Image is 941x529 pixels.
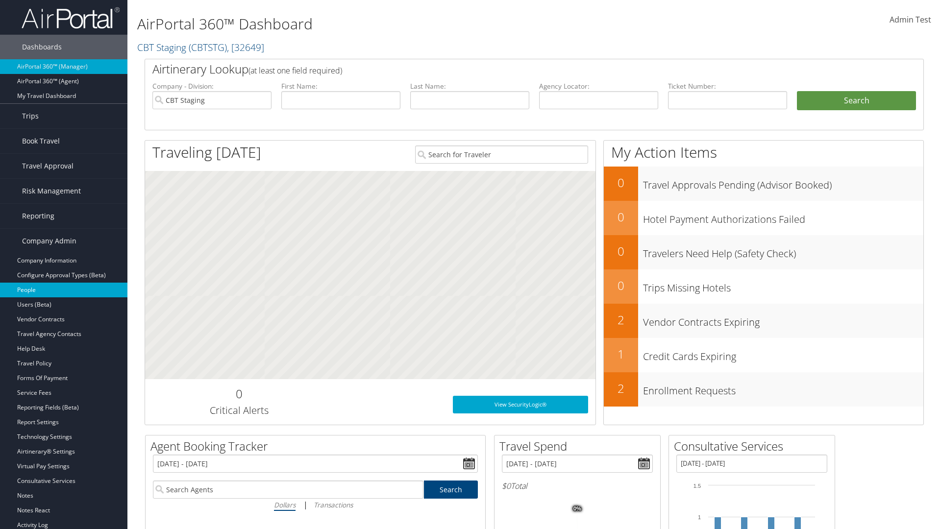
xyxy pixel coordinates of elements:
label: First Name: [281,81,400,91]
span: (at least one field required) [248,65,342,76]
a: 2Vendor Contracts Expiring [604,304,923,338]
h2: 0 [604,243,638,260]
a: Search [424,481,478,499]
span: Admin Test [890,14,931,25]
tspan: 1 [698,514,701,520]
img: airportal-logo.png [22,6,120,29]
h2: 0 [604,209,638,225]
h2: Airtinerary Lookup [152,61,851,77]
h3: Credit Cards Expiring [643,345,923,363]
h6: Total [502,481,653,491]
h1: Traveling [DATE] [152,142,261,163]
a: Admin Test [890,5,931,35]
h3: Travel Approvals Pending (Advisor Booked) [643,173,923,192]
a: 2Enrollment Requests [604,372,923,407]
span: Book Travel [22,129,60,153]
span: Reporting [22,204,54,228]
a: 0Trips Missing Hotels [604,269,923,304]
a: 1Credit Cards Expiring [604,338,923,372]
a: 0Hotel Payment Authorizations Failed [604,201,923,235]
a: CBT Staging [137,41,264,54]
h2: Travel Spend [499,438,660,455]
a: 0Travel Approvals Pending (Advisor Booked) [604,167,923,201]
i: Dollars [274,500,296,509]
span: , [ 32649 ] [227,41,264,54]
div: | [153,499,478,511]
i: Transactions [314,500,353,509]
button: Search [797,91,916,111]
h3: Critical Alerts [152,404,325,417]
h2: 2 [604,312,638,328]
label: Agency Locator: [539,81,658,91]
h2: Agent Booking Tracker [150,438,485,455]
span: Risk Management [22,179,81,203]
span: ( CBTSTG ) [189,41,227,54]
h3: Vendor Contracts Expiring [643,311,923,329]
span: Dashboards [22,35,62,59]
h3: Hotel Payment Authorizations Failed [643,208,923,226]
span: Travel Approval [22,154,74,178]
h3: Enrollment Requests [643,379,923,398]
h3: Trips Missing Hotels [643,276,923,295]
h2: 0 [604,277,638,294]
h1: AirPortal 360™ Dashboard [137,14,667,34]
h2: Consultative Services [674,438,835,455]
h2: 0 [152,385,325,402]
label: Company - Division: [152,81,272,91]
h2: 1 [604,346,638,362]
a: 0Travelers Need Help (Safety Check) [604,235,923,269]
tspan: 0% [573,506,581,512]
input: Search Agents [153,481,423,499]
h3: Travelers Need Help (Safety Check) [643,242,923,261]
a: View SecurityLogic® [453,396,588,413]
h2: 2 [604,380,638,397]
span: $0 [502,481,511,491]
label: Last Name: [410,81,529,91]
h1: My Action Items [604,142,923,163]
label: Ticket Number: [668,81,787,91]
span: Company Admin [22,229,76,253]
span: Trips [22,104,39,128]
h2: 0 [604,174,638,191]
tspan: 1.5 [693,483,701,489]
input: Search for Traveler [415,145,588,164]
